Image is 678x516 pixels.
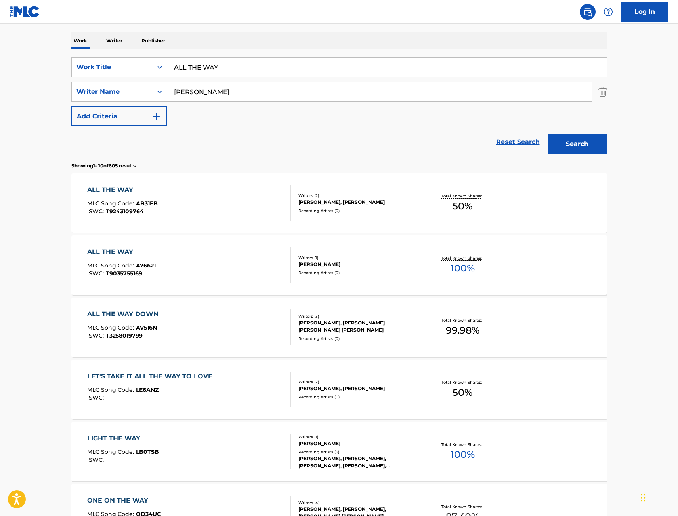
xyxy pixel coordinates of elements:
span: 99.98 % [446,323,479,338]
div: [PERSON_NAME], [PERSON_NAME] [PERSON_NAME] [PERSON_NAME] [298,319,418,334]
span: 100 % [451,448,475,462]
img: help [604,7,613,17]
span: MLC Song Code : [87,448,136,455]
img: 9d2ae6d4665cec9f34b9.svg [151,112,161,121]
span: T9035755169 [106,270,142,277]
div: ALL THE WAY [87,247,156,257]
div: ALL THE WAY [87,185,158,195]
a: Public Search [580,4,596,20]
p: Work [71,32,90,49]
div: Writers ( 1 ) [298,255,418,261]
a: Log In [621,2,668,22]
div: Drag [641,486,646,510]
p: Total Known Shares: [441,504,484,510]
span: MLC Song Code : [87,262,136,269]
div: Writers ( 3 ) [298,313,418,319]
div: Writers ( 1 ) [298,434,418,440]
a: ALL THE WAY DOWNMLC Song Code:AV516NISWC:T3258019799Writers (3)[PERSON_NAME], [PERSON_NAME] [PERS... [71,298,607,357]
span: LB0TSB [136,448,159,455]
p: Showing 1 - 10 of 605 results [71,162,136,169]
div: Work Title [76,63,148,72]
span: ISWC : [87,456,106,463]
span: T9243109764 [106,208,144,215]
div: Writer Name [76,87,148,97]
div: Recording Artists ( 0 ) [298,270,418,276]
div: [PERSON_NAME], [PERSON_NAME] [298,385,418,392]
span: T3258019799 [106,332,143,339]
div: LIGHT THE WAY [87,434,159,443]
span: MLC Song Code : [87,386,136,393]
p: Publisher [139,32,168,49]
div: Recording Artists ( 0 ) [298,208,418,214]
iframe: Chat Widget [638,478,678,516]
img: MLC Logo [10,6,40,17]
div: [PERSON_NAME], [PERSON_NAME], [PERSON_NAME], [PERSON_NAME], [PERSON_NAME] [298,455,418,469]
div: ALL THE WAY DOWN [87,309,162,319]
div: Writers ( 2 ) [298,379,418,385]
img: Delete Criterion [598,82,607,102]
span: A76621 [136,262,156,269]
p: Total Known Shares: [441,317,484,323]
div: [PERSON_NAME] [298,440,418,447]
p: Total Known Shares: [441,379,484,385]
div: ONE ON THE WAY [87,496,161,505]
div: LET'S TAKE IT ALL THE WAY TO LOVE [87,372,216,381]
span: MLC Song Code : [87,200,136,207]
div: Writers ( 4 ) [298,500,418,506]
span: MLC Song Code : [87,324,136,331]
img: search [583,7,592,17]
span: AV516N [136,324,157,331]
span: 100 % [451,261,475,275]
div: Writers ( 2 ) [298,193,418,199]
div: Recording Artists ( 6 ) [298,449,418,455]
a: LET'S TAKE IT ALL THE WAY TO LOVEMLC Song Code:LE6ANZISWC:Writers (2)[PERSON_NAME], [PERSON_NAME]... [71,360,607,419]
div: Help [600,4,616,20]
p: Total Known Shares: [441,442,484,448]
p: Total Known Shares: [441,193,484,199]
span: 50 % [453,199,472,213]
span: ISWC : [87,394,106,401]
a: ALL THE WAYMLC Song Code:A76621ISWC:T9035755169Writers (1)[PERSON_NAME]Recording Artists (0)Total... [71,235,607,295]
div: [PERSON_NAME] [298,261,418,268]
a: Reset Search [492,133,544,151]
button: Search [548,134,607,154]
span: 50 % [453,385,472,400]
button: Add Criteria [71,106,167,126]
span: ISWC : [87,208,106,215]
form: Search Form [71,57,607,158]
p: Writer [104,32,125,49]
div: Recording Artists ( 0 ) [298,394,418,400]
span: LE6ANZ [136,386,159,393]
div: [PERSON_NAME], [PERSON_NAME] [298,199,418,206]
span: AB31FB [136,200,158,207]
a: ALL THE WAYMLC Song Code:AB31FBISWC:T9243109764Writers (2)[PERSON_NAME], [PERSON_NAME]Recording A... [71,173,607,233]
a: LIGHT THE WAYMLC Song Code:LB0TSBISWC:Writers (1)[PERSON_NAME]Recording Artists (6)[PERSON_NAME],... [71,422,607,481]
span: ISWC : [87,270,106,277]
span: ISWC : [87,332,106,339]
p: Total Known Shares: [441,255,484,261]
div: Recording Artists ( 0 ) [298,336,418,341]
